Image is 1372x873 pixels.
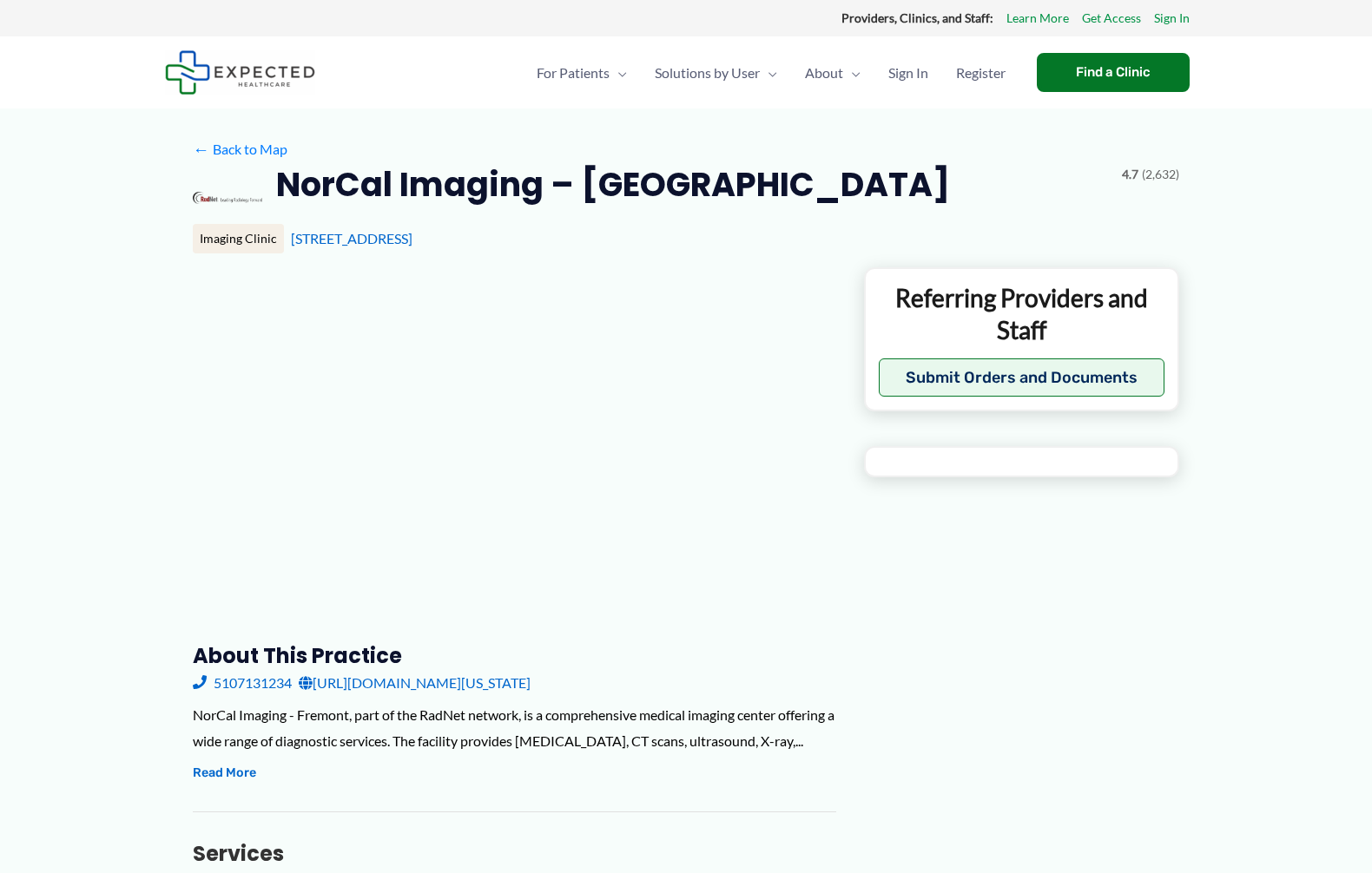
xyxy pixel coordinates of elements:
[791,43,874,103] a: AboutMenu Toggle
[942,43,1019,103] a: Register
[299,670,531,696] a: [URL][DOMAIN_NAME][US_STATE]
[523,43,641,103] a: For PatientsMenu Toggle
[165,50,315,95] img: Expected Healthcare Logo - side, dark font, small
[879,358,1164,397] button: Submit Orders and Documents
[1154,7,1190,30] a: Sign In
[1082,7,1141,30] a: Get Access
[841,10,993,25] strong: Providers, Clinics, and Staff:
[879,282,1164,345] p: Referring Providers and Staff
[523,43,1019,103] nav: Primary Site Navigation
[537,43,610,103] span: For Patients
[193,670,292,696] a: 5107131234
[1122,163,1138,186] span: 4.7
[888,43,928,103] span: Sign In
[641,43,791,103] a: Solutions by UserMenu Toggle
[193,136,287,162] a: ←Back to Map
[1142,163,1179,186] span: (2,632)
[193,642,836,669] h3: About this practice
[843,43,861,103] span: Menu Toggle
[276,163,950,206] h2: NorCal Imaging – [GEOGRAPHIC_DATA]
[193,224,284,253] div: Imaging Clinic
[655,43,760,103] span: Solutions by User
[610,43,627,103] span: Menu Toggle
[805,43,843,103] span: About
[874,43,942,103] a: Sign In
[1006,7,1069,30] a: Learn More
[193,763,256,784] button: Read More
[193,702,836,753] div: NorCal Imaging - Fremont, part of the RadNet network, is a comprehensive medical imaging center o...
[956,43,1006,103] span: Register
[760,43,777,103] span: Menu Toggle
[291,230,412,246] a: [STREET_ADDRESS]
[193,141,209,157] span: ←
[193,840,836,867] h3: Services
[1037,53,1190,92] a: Find a Clinic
